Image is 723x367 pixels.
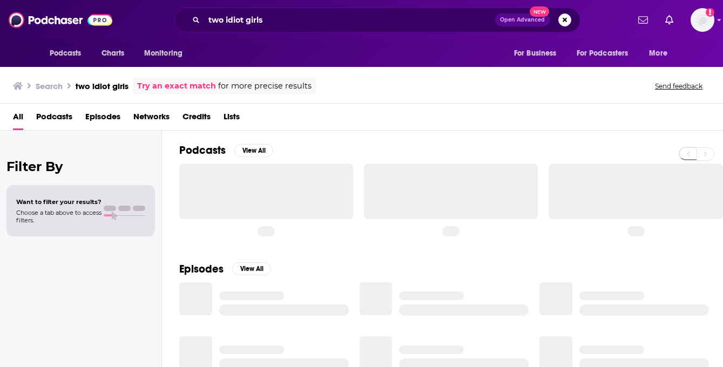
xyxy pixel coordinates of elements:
button: open menu [570,43,644,64]
a: Credits [183,108,211,130]
h2: Episodes [179,262,224,276]
button: Show profile menu [691,8,714,32]
button: View All [234,144,273,157]
span: For Business [514,46,557,61]
button: open menu [641,43,681,64]
button: open menu [506,43,570,64]
span: for more precise results [218,80,312,92]
span: Monitoring [144,46,183,61]
h3: Search [36,81,63,91]
span: Choose a tab above to access filters. [16,209,102,224]
img: User Profile [691,8,714,32]
a: Try an exact match [137,80,216,92]
h2: Filter By [6,159,155,174]
a: Networks [133,108,170,130]
a: EpisodesView All [179,262,271,276]
span: Want to filter your results? [16,198,102,206]
a: Podcasts [36,108,72,130]
span: Podcasts [50,46,82,61]
span: More [649,46,667,61]
svg: Add a profile image [706,8,714,17]
img: Podchaser - Follow, Share and Rate Podcasts [9,10,112,30]
span: Open Advanced [500,17,545,23]
a: PodcastsView All [179,144,273,157]
h3: two idiot girls [76,81,129,91]
button: Send feedback [652,81,706,91]
input: Search podcasts, credits, & more... [204,11,495,29]
a: Episodes [85,108,120,130]
button: Open AdvancedNew [495,13,550,26]
h2: Podcasts [179,144,226,157]
span: Charts [102,46,125,61]
span: New [530,6,549,17]
span: Logged in as rhyleeawpr [691,8,714,32]
a: Charts [94,43,131,64]
button: open menu [137,43,197,64]
a: Show notifications dropdown [661,11,678,29]
a: Show notifications dropdown [634,11,652,29]
a: All [13,108,23,130]
a: Lists [224,108,240,130]
button: open menu [42,43,96,64]
span: For Podcasters [577,46,629,61]
div: Search podcasts, credits, & more... [174,8,580,32]
button: View All [232,262,271,275]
